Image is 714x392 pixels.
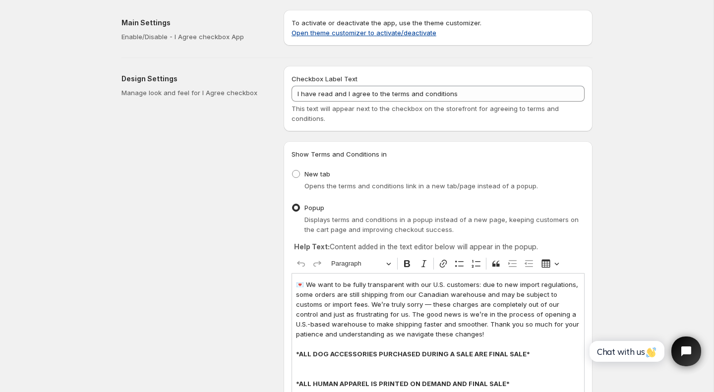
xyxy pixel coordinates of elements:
[292,254,585,273] div: Editor toolbar
[579,328,710,375] iframe: Tidio Chat
[304,170,330,178] span: New tab
[121,32,268,42] p: Enable/Disable - I Agree checkbox App
[296,380,510,388] strong: *ALL HUMAN APPAREL IS PRINTED ON DEMAND AND FINAL SALE*
[296,350,530,358] strong: *ALL DOG ACCESSORIES PURCHASED DURING A SALE ARE FINAL SALE*
[292,29,436,37] a: Open theme customizer to activate/deactivate
[292,105,559,122] span: This text will appear next to the checkbox on the storefront for agreeing to terms and conditions.
[294,242,582,252] p: Content added in the text editor below will appear in the popup.
[331,258,383,270] span: Paragraph
[121,88,268,98] p: Manage look and feel for I Agree checkbox
[304,182,538,190] span: Opens the terms and conditions link in a new tab/page instead of a popup.
[327,256,395,272] button: Paragraph, Heading
[292,75,357,83] span: Checkbox Label Text
[292,18,585,38] p: To activate or deactivate the app, use the theme customizer.
[292,150,387,158] span: Show Terms and Conditions in
[121,18,268,28] h2: Main Settings
[121,74,268,84] h2: Design Settings
[294,242,330,251] strong: Help Text:
[296,280,580,339] p: 💌 We want to be fully transparent with our U.S. customers: due to new import regulations, some or...
[304,216,579,233] span: Displays terms and conditions in a popup instead of a new page, keeping customers on the cart pag...
[304,204,324,212] span: Popup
